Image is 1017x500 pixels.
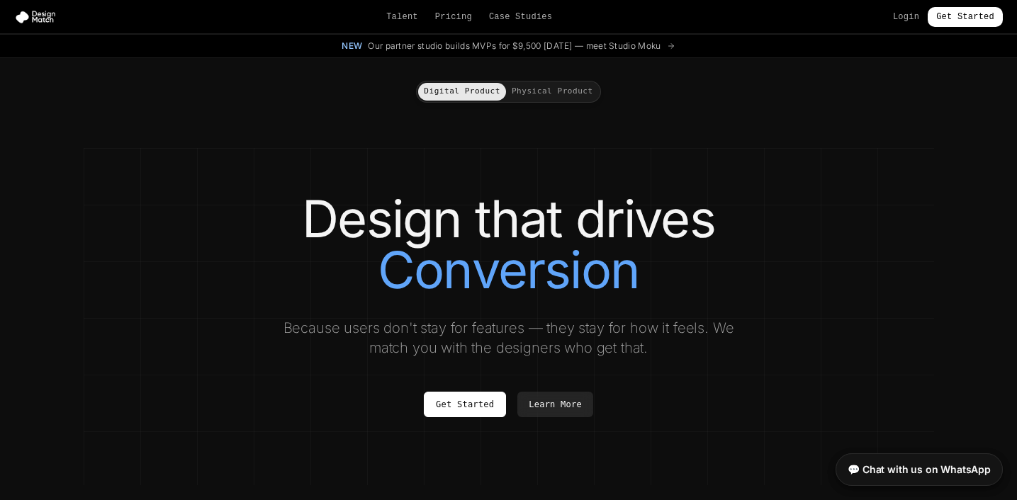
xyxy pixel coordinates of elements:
[836,453,1003,486] a: 💬 Chat with us on WhatsApp
[893,11,919,23] a: Login
[424,392,506,417] a: Get Started
[386,11,418,23] a: Talent
[928,7,1003,27] a: Get Started
[517,392,593,417] a: Learn More
[14,10,62,24] img: Design Match
[435,11,472,23] a: Pricing
[342,40,362,52] span: New
[506,83,599,101] button: Physical Product
[418,83,506,101] button: Digital Product
[489,11,552,23] a: Case Studies
[368,40,661,52] span: Our partner studio builds MVPs for $9,500 [DATE] — meet Studio Moku
[271,318,747,358] p: Because users don't stay for features — they stay for how it feels. We match you with the designe...
[112,193,906,295] h1: Design that drives
[378,244,639,295] span: Conversion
